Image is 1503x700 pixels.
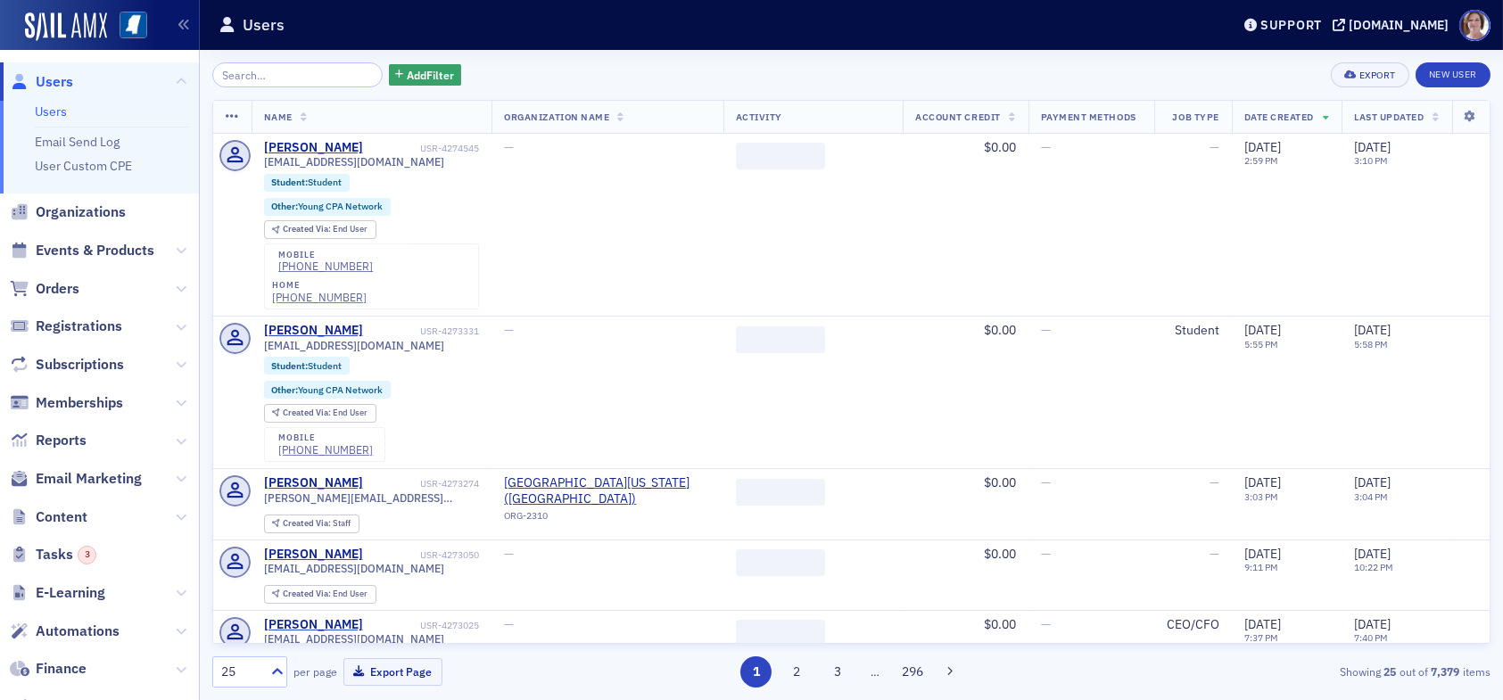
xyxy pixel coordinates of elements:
div: End User [283,225,367,235]
span: [DATE] [1244,322,1281,338]
span: ‌ [736,549,825,576]
button: 1 [740,656,772,688]
a: [PERSON_NAME] [264,617,363,633]
span: Organization Name [504,111,609,123]
span: — [1041,322,1051,338]
button: Export Page [343,658,442,686]
a: Student:Student [271,177,342,188]
span: ‌ [736,479,825,506]
span: Automations [36,622,120,641]
label: per page [293,663,337,679]
span: Other : [271,200,298,212]
span: Created Via : [283,407,333,418]
div: Created Via: End User [264,585,376,604]
span: [PERSON_NAME][EMAIL_ADDRESS][PERSON_NAME][DOMAIN_NAME] [264,491,480,505]
span: [EMAIL_ADDRESS][DOMAIN_NAME] [264,339,444,352]
a: Registrations [10,317,122,336]
span: — [1041,139,1051,155]
time: 5:58 PM [1354,338,1388,350]
div: USR-4273274 [366,478,479,490]
span: Job Type [1173,111,1219,123]
span: $0.00 [984,474,1016,490]
span: [DATE] [1354,139,1391,155]
div: home [272,280,367,291]
span: Date Created [1244,111,1314,123]
span: University of Southern Mississippi (Hattiesburg) [504,475,710,506]
a: View Homepage [107,12,147,42]
span: Payment Methods [1041,111,1136,123]
span: Reports [36,431,87,450]
a: Email Marketing [10,469,142,489]
div: [PERSON_NAME] [264,140,363,156]
span: — [1210,474,1219,490]
a: Other:Young CPA Network [271,201,383,212]
div: End User [283,589,367,599]
span: Tasks [36,545,96,564]
a: Users [10,72,73,92]
span: Student : [271,176,308,188]
div: Export [1359,70,1396,80]
a: [PHONE_NUMBER] [272,291,367,304]
div: USR-4273025 [366,620,479,631]
strong: 25 [1381,663,1400,679]
a: [PERSON_NAME] [264,547,363,563]
div: USR-4274545 [366,143,479,154]
span: — [1041,474,1051,490]
span: Account Credit [915,111,1000,123]
a: User Custom CPE [35,158,132,174]
button: Export [1331,62,1408,87]
span: Finance [36,659,87,679]
div: End User [283,408,367,418]
span: Email Marketing [36,469,142,489]
div: [PHONE_NUMBER] [278,443,373,457]
strong: 7,379 [1428,663,1463,679]
span: Last Updated [1354,111,1424,123]
span: Memberships [36,393,123,413]
div: Other: [264,381,392,399]
a: [PHONE_NUMBER] [278,259,373,273]
span: [DATE] [1354,322,1391,338]
span: Created Via : [283,223,333,235]
div: Created Via: End User [264,220,376,239]
div: Student: [264,357,351,375]
span: Student : [271,359,308,372]
span: [DATE] [1354,474,1391,490]
span: $0.00 [984,616,1016,632]
span: Add Filter [407,67,454,83]
time: 3:04 PM [1354,490,1388,503]
a: New User [1416,62,1491,87]
span: Users [36,72,73,92]
span: [DATE] [1244,474,1281,490]
div: [PERSON_NAME] [264,323,363,339]
time: 2:59 PM [1244,154,1278,167]
a: Finance [10,659,87,679]
button: [DOMAIN_NAME] [1333,19,1455,31]
a: [GEOGRAPHIC_DATA][US_STATE] ([GEOGRAPHIC_DATA]) [504,475,710,506]
div: Created Via: Staff [264,515,359,533]
time: 3:03 PM [1244,490,1278,503]
span: — [1210,139,1219,155]
button: 3 [822,656,853,688]
time: 10:22 PM [1354,561,1393,573]
span: — [1041,616,1051,632]
span: Content [36,507,87,527]
a: Events & Products [10,241,154,260]
div: Support [1260,17,1322,33]
div: 3 [78,546,96,564]
div: ORG-2310 [504,510,710,528]
div: Student [1167,323,1219,339]
span: Subscriptions [36,355,124,375]
a: Subscriptions [10,355,124,375]
div: mobile [278,432,373,443]
span: [DATE] [1354,616,1391,632]
span: [DATE] [1244,139,1281,155]
span: … [863,663,888,679]
span: [DATE] [1354,546,1391,562]
span: [EMAIL_ADDRESS][DOMAIN_NAME] [264,562,444,575]
div: CEO/CFO [1167,617,1219,633]
span: [DATE] [1244,546,1281,562]
div: Other: [264,198,392,216]
span: $0.00 [984,139,1016,155]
